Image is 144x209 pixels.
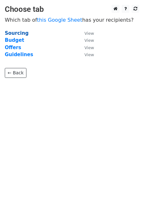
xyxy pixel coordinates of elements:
a: ← Back [5,68,26,78]
small: View [84,45,94,50]
a: View [78,37,94,43]
a: View [78,45,94,50]
small: View [84,52,94,57]
a: Sourcing [5,30,29,36]
a: Budget [5,37,24,43]
a: this Google Sheet [37,17,82,23]
a: Offers [5,45,21,50]
p: Which tab of has your recipients? [5,17,139,23]
small: View [84,31,94,36]
a: Guidelines [5,52,33,57]
h3: Choose tab [5,5,139,14]
a: View [78,30,94,36]
small: View [84,38,94,43]
a: View [78,52,94,57]
iframe: Chat Widget [112,178,144,209]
